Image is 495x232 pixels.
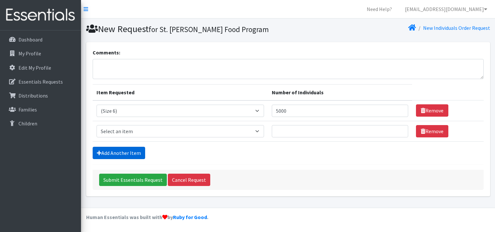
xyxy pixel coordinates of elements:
[18,64,51,71] p: Edit My Profile
[268,84,412,100] th: Number of Individuals
[93,84,268,100] th: Item Requested
[3,33,78,46] a: Dashboard
[400,3,492,16] a: [EMAIL_ADDRESS][DOMAIN_NAME]
[99,174,167,186] input: Submit Essentials Request
[18,92,48,99] p: Distributions
[416,104,448,117] a: Remove
[416,125,448,137] a: Remove
[423,25,490,31] a: New Individuals Order Request
[93,147,145,159] a: Add Another Item
[362,3,397,16] a: Need Help?
[3,61,78,74] a: Edit My Profile
[18,36,42,43] p: Dashboard
[3,4,78,26] img: HumanEssentials
[3,75,78,88] a: Essentials Requests
[18,106,37,113] p: Families
[18,120,37,127] p: Children
[168,174,210,186] a: Cancel Request
[3,103,78,116] a: Families
[3,47,78,60] a: My Profile
[149,25,269,34] small: for St. [PERSON_NAME] Food Program
[3,117,78,130] a: Children
[3,89,78,102] a: Distributions
[86,214,208,220] strong: Human Essentials was built with by .
[18,78,63,85] p: Essentials Requests
[93,49,120,56] label: Comments:
[86,23,286,35] h1: New Request
[18,50,41,57] p: My Profile
[173,214,207,220] a: Ruby for Good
